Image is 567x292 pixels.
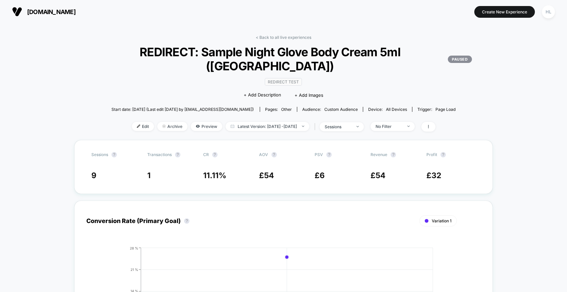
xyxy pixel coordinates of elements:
span: PSV [315,152,323,157]
span: CR [203,152,209,157]
span: [DOMAIN_NAME] [27,8,76,15]
span: Profit [426,152,437,157]
span: 54 [376,171,386,180]
span: other [281,107,292,112]
button: ? [271,152,277,157]
div: Audience: [302,107,358,112]
button: ? [391,152,396,157]
span: Edit [132,122,154,131]
span: Variation 1 [432,218,452,223]
span: Transactions [147,152,172,157]
span: £ [259,171,274,180]
span: £ [371,171,386,180]
span: 11.11 % [203,171,226,180]
button: ? [111,152,117,157]
a: < Back to all live experiences [256,35,311,40]
span: Latest Version: [DATE] - [DATE] [226,122,309,131]
img: calendar [231,125,234,128]
div: Pages: [265,107,292,112]
span: Preview [191,122,222,131]
p: PAUSED [448,56,472,63]
button: HL [540,5,557,19]
span: 6 [320,171,325,180]
span: Archive [157,122,187,131]
button: [DOMAIN_NAME] [10,6,78,17]
div: No Filter [376,124,402,129]
span: Sessions [91,152,108,157]
span: AOV [259,152,268,157]
span: 32 [431,171,441,180]
span: 9 [91,171,96,180]
button: ? [440,152,446,157]
span: Redirect Test [265,78,302,86]
tspan: 21 % [131,267,138,271]
span: all devices [386,107,407,112]
span: Revenue [371,152,387,157]
span: Device: [363,107,412,112]
span: £ [315,171,325,180]
button: ? [212,152,218,157]
span: Custom Audience [324,107,358,112]
span: REDIRECT: Sample Night Glove Body Cream 5ml ([GEOGRAPHIC_DATA]) [95,45,472,73]
span: + Add Images [295,92,323,98]
img: end [356,126,359,127]
span: £ [426,171,441,180]
span: Page Load [435,107,456,112]
div: Trigger: [417,107,456,112]
img: Visually logo [12,7,22,17]
button: ? [184,218,189,224]
img: end [162,125,166,128]
div: HL [542,5,555,18]
span: | [313,122,320,132]
div: sessions [325,124,351,129]
tspan: 28 % [130,246,138,250]
button: ? [326,152,332,157]
button: Create New Experience [474,6,535,18]
img: end [407,126,410,127]
img: edit [137,125,140,128]
img: end [302,126,304,127]
button: ? [175,152,180,157]
span: + Add Description [244,92,281,98]
span: Start date: [DATE] (Last edit [DATE] by [EMAIL_ADDRESS][DOMAIN_NAME]) [111,107,254,112]
span: 1 [147,171,151,180]
span: 54 [264,171,274,180]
